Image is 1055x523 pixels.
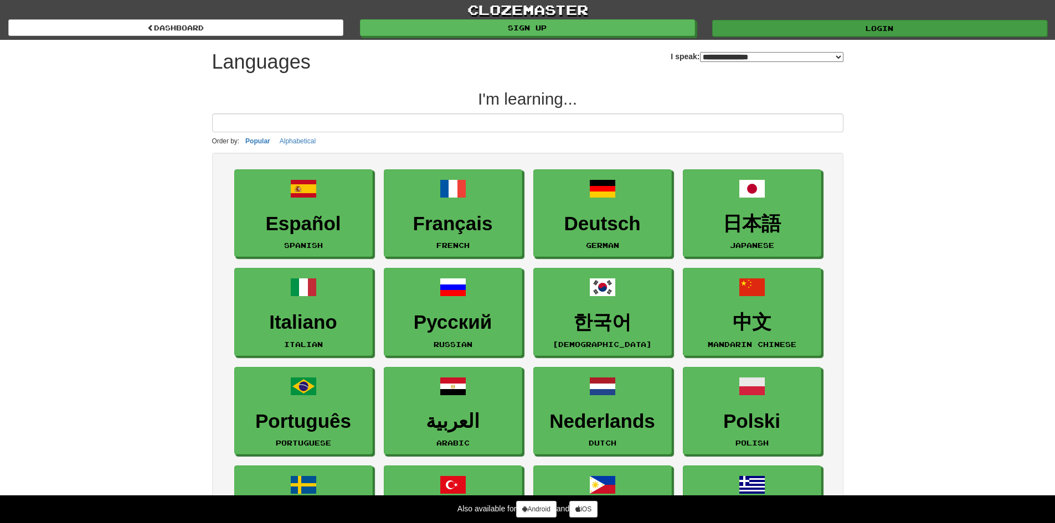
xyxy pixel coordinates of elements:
[384,169,522,257] a: FrançaisFrench
[683,268,821,356] a: 中文Mandarin Chinese
[730,241,774,249] small: Japanese
[708,340,796,348] small: Mandarin Chinese
[533,169,672,257] a: DeutschGerman
[689,411,815,432] h3: Polski
[234,169,373,257] a: EspañolSpanish
[436,439,470,447] small: Arabic
[539,312,666,333] h3: 한국어
[240,411,367,432] h3: Português
[735,439,769,447] small: Polish
[700,52,843,62] select: I speak:
[8,19,343,36] a: dashboard
[234,268,373,356] a: ItalianoItalian
[212,137,240,145] small: Order by:
[384,367,522,455] a: العربيةArabic
[242,135,274,147] button: Popular
[683,169,821,257] a: 日本語Japanese
[390,213,516,235] h3: Français
[436,241,470,249] small: French
[683,367,821,455] a: PolskiPolish
[234,367,373,455] a: PortuguêsPortuguese
[533,367,672,455] a: NederlandsDutch
[212,51,311,73] h1: Languages
[360,19,695,36] a: Sign up
[689,213,815,235] h3: 日本語
[553,340,652,348] small: [DEMOGRAPHIC_DATA]
[689,312,815,333] h3: 中文
[284,340,323,348] small: Italian
[284,241,323,249] small: Spanish
[384,268,522,356] a: РусскийRussian
[569,501,598,517] a: iOS
[276,439,331,447] small: Portuguese
[390,411,516,432] h3: العربية
[212,90,843,108] h2: I'm learning...
[240,213,367,235] h3: Español
[539,213,666,235] h3: Deutsch
[276,135,319,147] button: Alphabetical
[671,51,843,62] label: I speak:
[586,241,619,249] small: German
[712,20,1047,37] a: Login
[240,312,367,333] h3: Italiano
[533,268,672,356] a: 한국어[DEMOGRAPHIC_DATA]
[434,340,472,348] small: Russian
[390,312,516,333] h3: Русский
[516,501,556,517] a: Android
[589,439,616,447] small: Dutch
[539,411,666,432] h3: Nederlands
